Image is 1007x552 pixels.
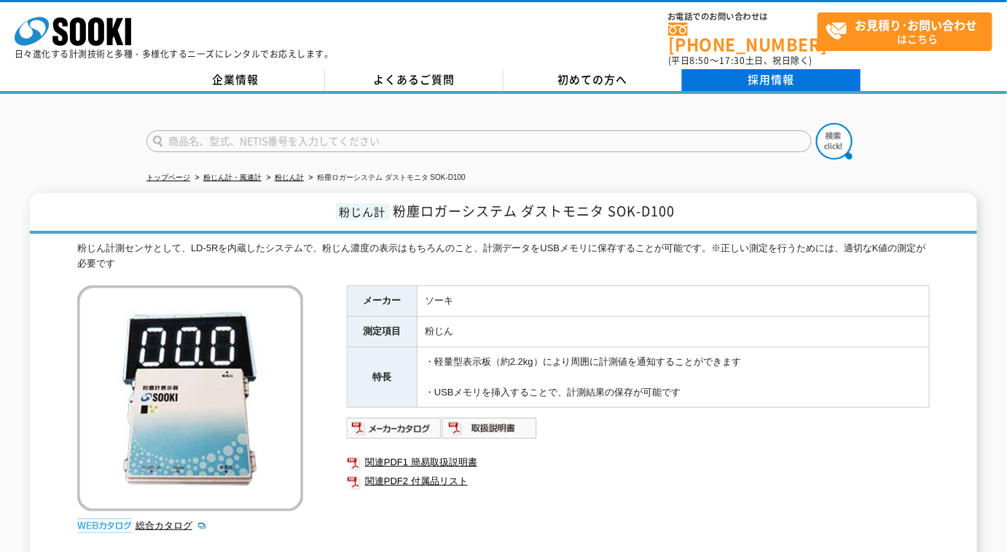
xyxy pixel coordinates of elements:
[146,130,812,152] input: 商品名、型式、NETIS番号を入力してください
[347,472,930,491] a: 関連PDF2 付属品リスト
[719,54,745,67] span: 17:30
[348,347,418,408] th: 特長
[682,69,861,91] a: 採用情報
[77,519,132,533] img: webカタログ
[418,347,930,408] td: ・軽量型表示板（約2.2kg）により周囲に計測値を通知することができます ・USBメモリを挿入することで、計測結果の保存が可能です
[275,173,304,181] a: 粉じん計
[393,201,675,221] span: 粉塵ロガーシステム ダストモニタ SOK-D100
[558,71,628,87] span: 初めての方へ
[442,427,538,438] a: 取扱説明書
[418,317,930,347] td: 粉じん
[690,54,710,67] span: 8:50
[418,286,930,317] td: ソーキ
[77,285,303,511] img: 粉塵ロガーシステム ダストモニタ SOK-D100
[306,170,466,186] li: 粉塵ロガーシステム ダストモニタ SOK-D100
[77,241,930,272] div: 粉じん計測センサとして、LD-5Rを内蔵したシステムで、粉じん濃度の表示はもちろんのこと、計測データをUSBメモリに保存することが可能です。※正しい測定を行うためには、適切なK値の測定が必要です
[325,69,503,91] a: よくあるご質問
[818,12,992,51] a: お見積り･お問い合わせはこちら
[503,69,682,91] a: 初めての方へ
[442,417,538,440] img: 取扱説明書
[136,520,207,531] a: 総合カタログ
[855,16,978,33] strong: お見積り･お問い合わせ
[347,427,442,438] a: メーカーカタログ
[146,173,190,181] a: トップページ
[347,417,442,440] img: メーカーカタログ
[668,54,812,67] span: (平日 ～ 土日、祝日除く)
[146,69,325,91] a: 企業情報
[15,50,334,58] p: 日々進化する計測技術と多種・多様化するニーズにレンタルでお応えします。
[668,12,818,21] span: お電話でのお問い合わせは
[336,203,390,220] span: 粉じん計
[348,286,418,317] th: メーカー
[668,23,818,52] a: [PHONE_NUMBER]
[826,13,992,50] span: はこちら
[348,317,418,347] th: 測定項目
[816,123,853,159] img: btn_search.png
[203,173,262,181] a: 粉じん計・風速計
[347,453,930,472] a: 関連PDF1 簡易取扱説明書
